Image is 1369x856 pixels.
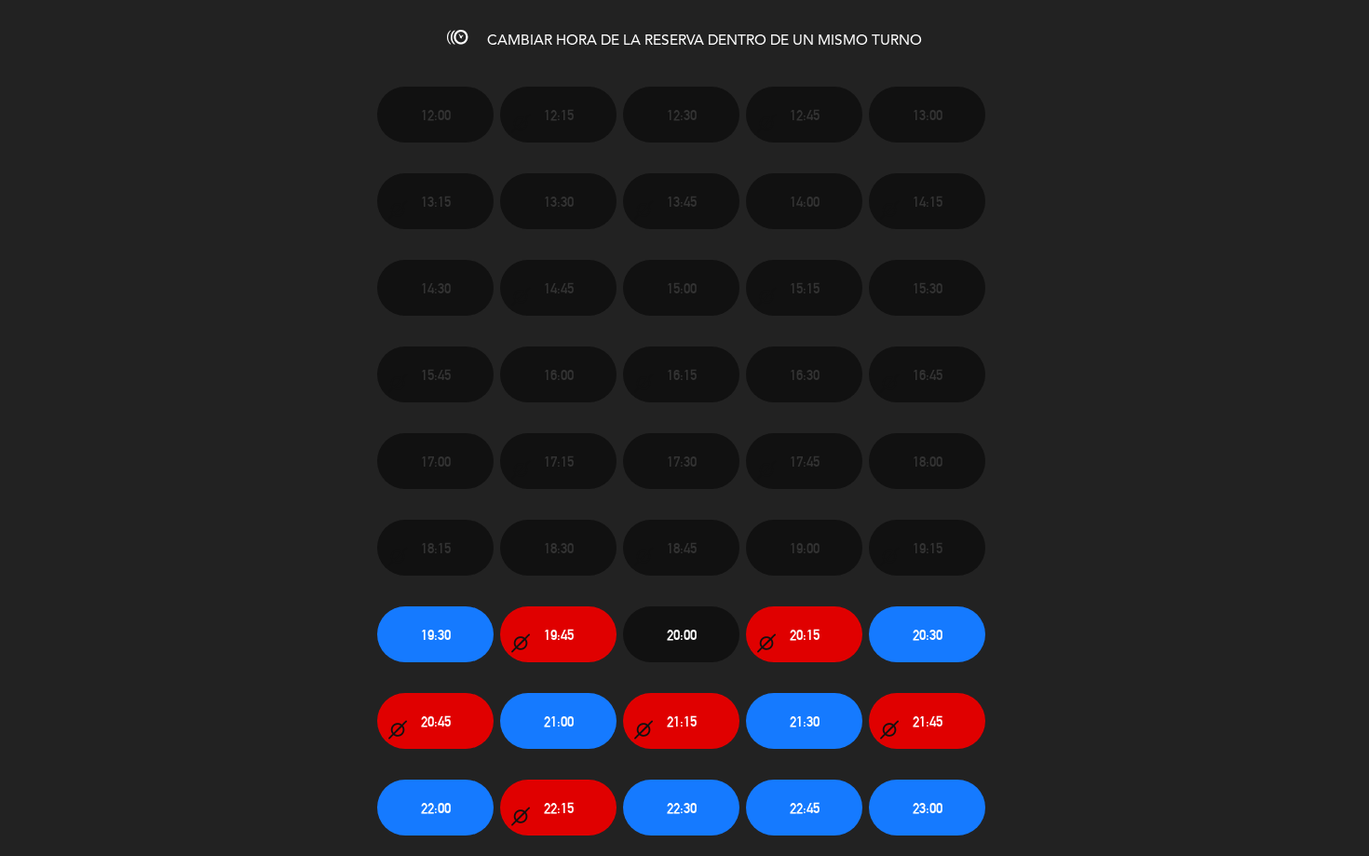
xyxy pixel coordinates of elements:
span: 18:30 [544,537,574,559]
button: 18:00 [869,433,985,489]
span: 20:45 [421,711,451,732]
span: CAMBIAR HORA DE LA RESERVA DENTRO DE UN MISMO TURNO [487,34,922,48]
span: 20:00 [667,624,697,645]
button: 23:00 [869,780,985,836]
span: 17:00 [421,451,451,472]
span: 23:00 [913,797,942,819]
button: 21:45 [869,693,985,749]
span: 15:45 [421,364,451,386]
span: 21:45 [913,711,942,732]
button: 18:30 [500,520,617,576]
button: 14:00 [746,173,862,229]
button: 15:30 [869,260,985,316]
span: 22:00 [421,797,451,819]
button: 19:15 [869,520,985,576]
span: 19:00 [790,537,820,559]
button: 12:30 [623,87,739,143]
button: 21:00 [500,693,617,749]
button: 22:30 [623,780,739,836]
span: 14:45 [544,278,574,299]
span: 12:00 [421,104,451,126]
button: 16:15 [623,346,739,402]
button: 16:30 [746,346,862,402]
button: 15:45 [377,346,494,402]
span: 19:30 [421,624,451,645]
button: 13:30 [500,173,617,229]
span: 15:15 [790,278,820,299]
button: 17:30 [623,433,739,489]
button: 22:15 [500,780,617,836]
span: 19:45 [544,624,574,645]
span: 21:00 [544,711,574,732]
span: 13:30 [544,191,574,212]
button: 15:15 [746,260,862,316]
span: 16:30 [790,364,820,386]
button: 14:45 [500,260,617,316]
span: 21:30 [790,711,820,732]
span: 18:00 [913,451,942,472]
span: 12:15 [544,104,574,126]
button: 12:15 [500,87,617,143]
button: 16:45 [869,346,985,402]
span: 19:15 [913,537,942,559]
span: 21:15 [667,711,697,732]
button: 15:00 [623,260,739,316]
button: 18:45 [623,520,739,576]
button: 20:30 [869,606,985,662]
button: 14:30 [377,260,494,316]
button: 13:45 [623,173,739,229]
button: 13:00 [869,87,985,143]
span: 22:30 [667,797,697,819]
span: 17:45 [790,451,820,472]
span: 14:30 [421,278,451,299]
span: 12:30 [667,104,697,126]
button: 12:00 [377,87,494,143]
button: 22:45 [746,780,862,836]
span: 17:30 [667,451,697,472]
button: 17:15 [500,433,617,489]
button: 20:45 [377,693,494,749]
span: 16:45 [913,364,942,386]
button: 12:45 [746,87,862,143]
span: 14:15 [913,191,942,212]
span: 14:00 [790,191,820,212]
span: 17:15 [544,451,574,472]
button: 19:45 [500,606,617,662]
span: 15:30 [913,278,942,299]
button: 17:45 [746,433,862,489]
span: 12:45 [790,104,820,126]
span: 16:00 [544,364,574,386]
button: 18:15 [377,520,494,576]
span: 16:15 [667,364,697,386]
span: 18:15 [421,537,451,559]
button: 22:00 [377,780,494,836]
span: 22:45 [790,797,820,819]
span: 18:45 [667,537,697,559]
button: 20:00 [623,606,739,662]
button: 19:30 [377,606,494,662]
button: 14:15 [869,173,985,229]
button: 21:15 [623,693,739,749]
button: 16:00 [500,346,617,402]
button: 21:30 [746,693,862,749]
button: 13:15 [377,173,494,229]
span: 15:00 [667,278,697,299]
button: 17:00 [377,433,494,489]
span: 13:15 [421,191,451,212]
span: 13:00 [913,104,942,126]
span: 13:45 [667,191,697,212]
span: 22:15 [544,797,574,819]
span: 20:30 [913,624,942,645]
button: 19:00 [746,520,862,576]
button: 20:15 [746,606,862,662]
span: 20:15 [790,624,820,645]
